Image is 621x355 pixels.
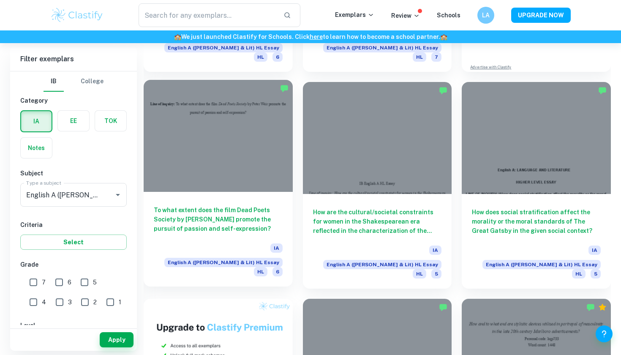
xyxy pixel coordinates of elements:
[254,267,267,276] span: HL
[112,189,124,201] button: Open
[323,43,441,52] span: English A ([PERSON_NAME] & Lit) HL Essay
[139,3,277,27] input: Search for any exemplars...
[596,325,613,342] button: Help and Feedback
[44,71,103,92] div: Filter type choice
[413,269,426,279] span: HL
[164,43,283,52] span: English A ([PERSON_NAME] & Lit) HL Essay
[439,86,447,95] img: Marked
[272,52,283,62] span: 6
[93,278,97,287] span: 5
[462,82,611,288] a: How does social stratification affect the morality or the moral standards of The Great Gatsby in ...
[310,33,323,40] a: here
[26,179,61,186] label: Type a subject
[323,260,441,269] span: English A ([PERSON_NAME] & Lit) HL Essay
[174,33,181,40] span: 🏫
[270,243,283,253] span: IA
[429,246,441,255] span: IA
[2,32,619,41] h6: We just launched Clastify for Schools. Click to learn how to become a school partner.
[413,52,426,62] span: HL
[81,71,103,92] button: College
[598,86,607,95] img: Marked
[20,321,127,330] h6: Level
[68,278,71,287] span: 6
[572,269,586,279] span: HL
[586,303,595,311] img: Marked
[20,235,127,250] button: Select
[303,82,452,288] a: How are the cultural/societal constraints for women in the Shakespearean era reflected in the cha...
[598,303,607,311] div: Premium
[431,269,441,279] span: 5
[335,10,374,19] p: Exemplars
[58,111,89,131] button: EE
[280,84,289,93] img: Marked
[119,298,121,307] span: 1
[511,8,571,23] button: UPGRADE NOW
[20,220,127,229] h6: Criteria
[21,111,52,131] button: IA
[477,7,494,24] button: LA
[440,33,447,40] span: 🏫
[272,267,283,276] span: 6
[68,298,72,307] span: 3
[21,138,52,158] button: Notes
[20,169,127,178] h6: Subject
[472,208,601,235] h6: How does social stratification affect the morality or the moral standards of The Great Gatsby in ...
[481,11,491,20] h6: LA
[470,64,511,70] a: Advertise with Clastify
[391,11,420,20] p: Review
[44,71,64,92] button: IB
[313,208,442,235] h6: How are the cultural/societal constraints for women in the Shakespearean era reflected in the cha...
[437,12,460,19] a: Schools
[10,47,137,71] h6: Filter exemplars
[144,82,293,288] a: To what extent does the film Dead Poets Society by [PERSON_NAME] promote the pursuit of passion a...
[164,258,283,267] span: English A ([PERSON_NAME] & Lit) HL Essay
[588,246,601,255] span: IA
[95,111,126,131] button: TOK
[100,332,133,347] button: Apply
[591,269,601,279] span: 5
[20,260,127,269] h6: Grade
[482,260,601,269] span: English A ([PERSON_NAME] & Lit) HL Essay
[50,7,104,24] img: Clastify logo
[254,52,267,62] span: HL
[439,303,447,311] img: Marked
[154,205,283,233] h6: To what extent does the film Dead Poets Society by [PERSON_NAME] promote the pursuit of passion a...
[42,278,46,287] span: 7
[431,52,441,62] span: 7
[20,96,127,105] h6: Category
[42,298,46,307] span: 4
[93,298,97,307] span: 2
